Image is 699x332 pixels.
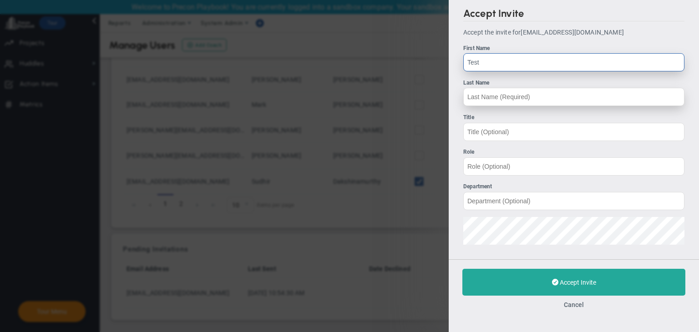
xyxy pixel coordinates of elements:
h2: Accept Invite [463,7,684,21]
div: Role [463,148,684,156]
div: Department [463,182,684,191]
div: Last Name [463,79,684,87]
input: First Name [463,53,684,71]
input: Title [463,123,684,141]
span: Accept Invite [560,279,596,286]
input: Role [463,157,684,176]
p: Accept the invite for [463,28,684,37]
input: Department [463,192,684,210]
button: Accept Invite [462,269,685,296]
input: Last Name [463,88,684,106]
button: Cancel [564,301,584,308]
div: First Name [463,44,684,53]
div: Title [463,113,684,122]
span: [EMAIL_ADDRESS][DOMAIN_NAME] [521,29,623,36]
